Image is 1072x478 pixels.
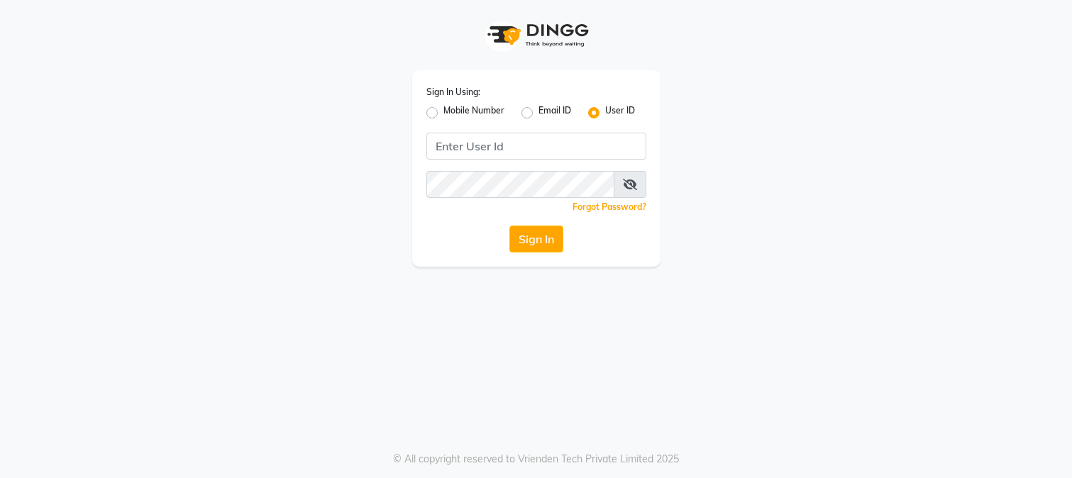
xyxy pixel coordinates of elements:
input: Username [426,171,614,198]
input: Username [426,133,646,160]
label: User ID [605,104,635,121]
label: Mobile Number [443,104,504,121]
a: Forgot Password? [573,201,646,212]
label: Email ID [538,104,571,121]
label: Sign In Using: [426,86,480,99]
button: Sign In [509,226,563,252]
img: logo1.svg [480,14,593,56]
